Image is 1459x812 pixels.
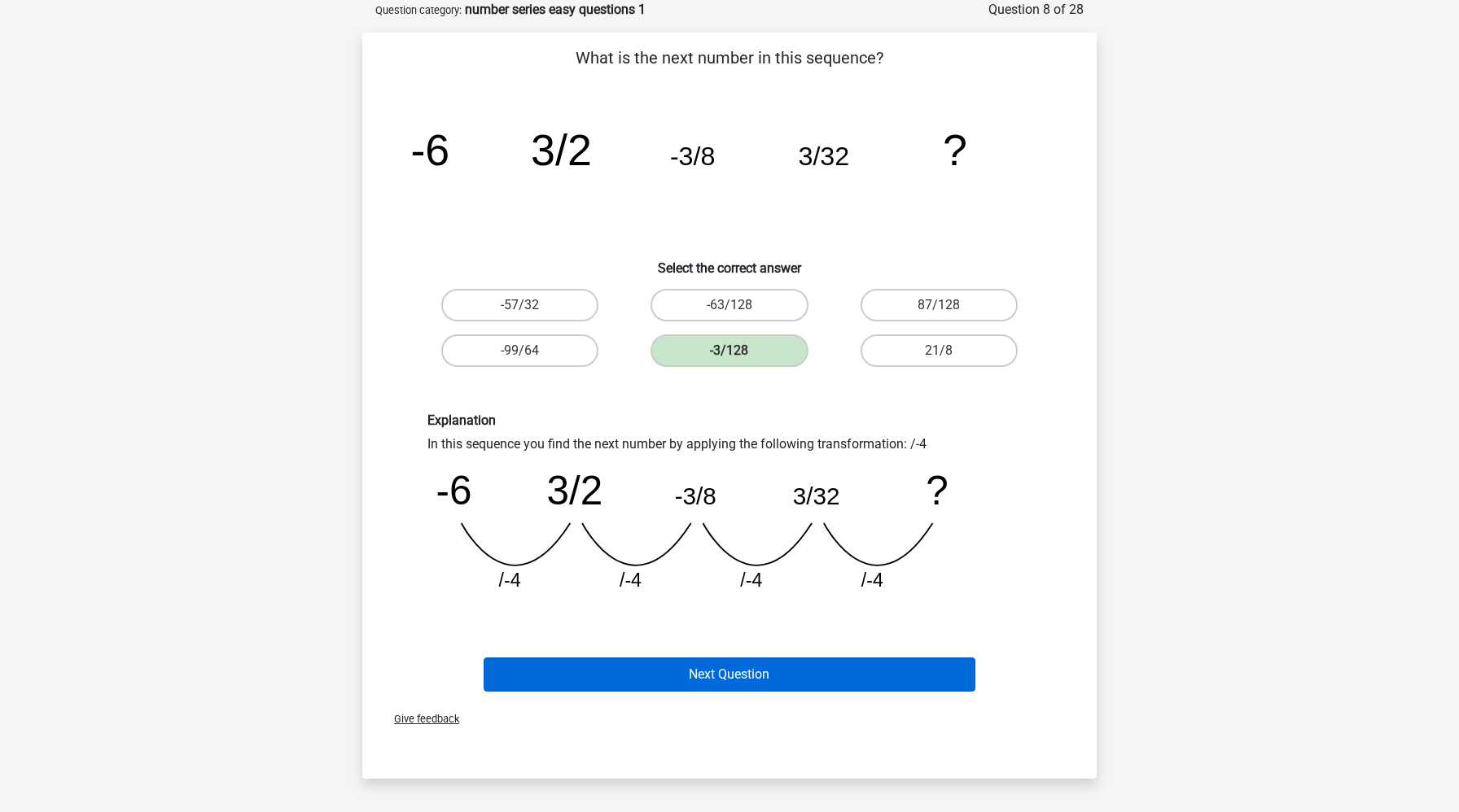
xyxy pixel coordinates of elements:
tspan: /-4 [740,570,762,591]
strong: number series easy questions 1 [465,2,646,17]
span: Give feedback [381,713,459,725]
label: -63/128 [651,289,808,321]
tspan: /-4 [620,570,642,591]
label: 21/8 [861,334,1018,367]
tspan: -6 [436,468,471,513]
div: In this sequence you find the next number by applying the following transformation: /-4 [415,413,1044,605]
p: What is the next number in this sequence? [388,46,1071,70]
tspan: -3/8 [675,482,716,509]
label: 87/128 [861,289,1018,321]
tspan: 3/32 [793,482,840,509]
tspan: 3/2 [531,125,592,174]
tspan: -6 [410,125,449,174]
h6: Select the correct answer [388,247,1071,276]
label: -57/32 [441,289,598,321]
tspan: /-4 [499,570,521,591]
tspan: -3/8 [670,142,716,171]
tspan: /-4 [861,570,883,591]
tspan: 3/2 [546,468,602,513]
tspan: ? [943,125,967,174]
label: -3/128 [651,334,808,367]
small: Question category: [375,4,462,16]
tspan: 3/32 [798,142,849,171]
h6: Explanation [427,413,1032,428]
button: Next Question [484,657,976,692]
label: -99/64 [441,334,598,367]
tspan: ? [926,468,949,513]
